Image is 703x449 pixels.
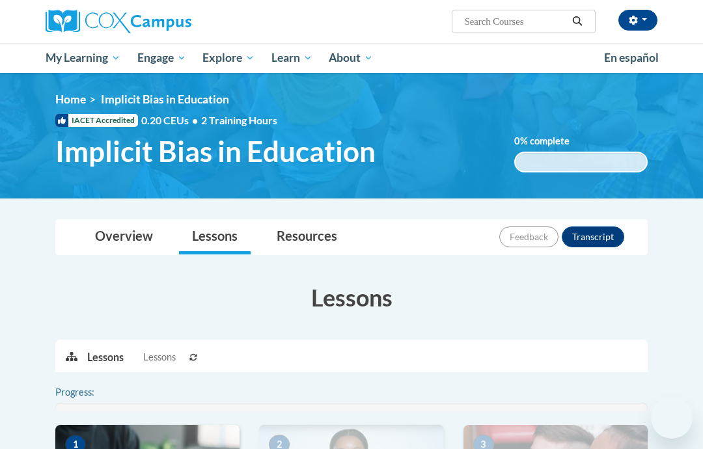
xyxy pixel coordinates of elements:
[194,43,263,73] a: Explore
[46,10,236,33] a: Cox Campus
[604,51,659,64] span: En español
[55,385,130,400] label: Progress:
[192,114,198,126] span: •
[618,10,657,31] button: Account Settings
[463,14,568,29] input: Search Courses
[514,134,589,148] label: % complete
[514,135,520,146] span: 0
[329,50,373,66] span: About
[55,92,86,106] a: Home
[596,44,667,72] a: En español
[129,43,195,73] a: Engage
[651,397,693,439] iframe: Button to launch messaging window
[499,226,558,247] button: Feedback
[141,113,201,128] span: 0.20 CEUs
[562,226,624,247] button: Transcript
[36,43,667,73] div: Main menu
[55,134,376,169] span: Implicit Bias in Education
[137,50,186,66] span: Engage
[87,350,124,364] p: Lessons
[37,43,129,73] a: My Learning
[101,92,229,106] span: Implicit Bias in Education
[46,50,120,66] span: My Learning
[263,43,321,73] a: Learn
[568,14,587,29] button: Search
[264,220,350,254] a: Resources
[321,43,382,73] a: About
[179,220,251,254] a: Lessons
[55,114,138,127] span: IACET Accredited
[143,350,176,364] span: Lessons
[55,281,648,314] h3: Lessons
[202,50,255,66] span: Explore
[271,50,312,66] span: Learn
[201,114,277,126] span: 2 Training Hours
[46,10,191,33] img: Cox Campus
[82,220,166,254] a: Overview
